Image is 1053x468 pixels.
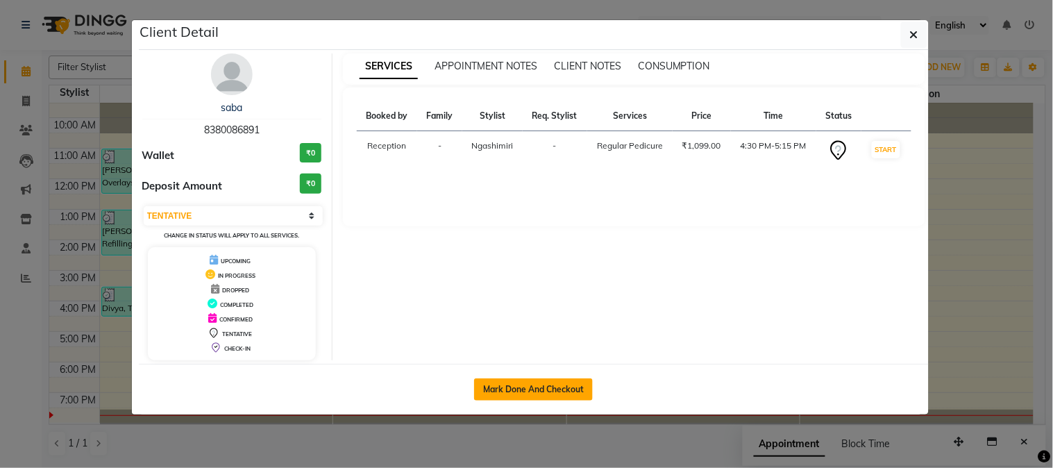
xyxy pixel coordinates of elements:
td: - [523,131,587,171]
th: Req. Stylist [523,101,587,131]
span: CONSUMPTION [638,60,710,72]
span: CONFIRMED [219,316,253,323]
button: Mark Done And Checkout [474,378,593,401]
td: - [417,131,462,171]
th: Services [587,101,673,131]
span: CLIENT NOTES [554,60,621,72]
small: Change in status will apply to all services. [164,232,299,239]
th: Time [731,101,817,131]
h3: ₹0 [300,143,321,163]
th: Booked by [357,101,417,131]
td: Reception [357,131,417,171]
span: 8380086891 [204,124,260,136]
th: Status [816,101,861,131]
th: Price [673,101,730,131]
th: Family [417,101,462,131]
h3: ₹0 [300,174,321,194]
span: UPCOMING [221,258,251,265]
span: IN PROGRESS [218,272,255,279]
span: CHECK-IN [224,345,251,352]
span: TENTATIVE [222,331,252,337]
span: Deposit Amount [142,178,223,194]
span: COMPLETED [220,301,253,308]
div: Regular Pedicure [596,140,665,152]
span: Wallet [142,148,175,164]
img: avatar [211,53,253,95]
td: 4:30 PM-5:15 PM [731,131,817,171]
span: APPOINTMENT NOTES [435,60,537,72]
span: DROPPED [222,287,249,294]
h5: Client Detail [140,22,219,42]
a: saba [221,101,242,114]
span: Ngashimiri [471,140,513,151]
div: ₹1,099.00 [681,140,722,152]
button: START [872,141,900,158]
span: SERVICES [360,54,418,79]
th: Stylist [462,101,523,131]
